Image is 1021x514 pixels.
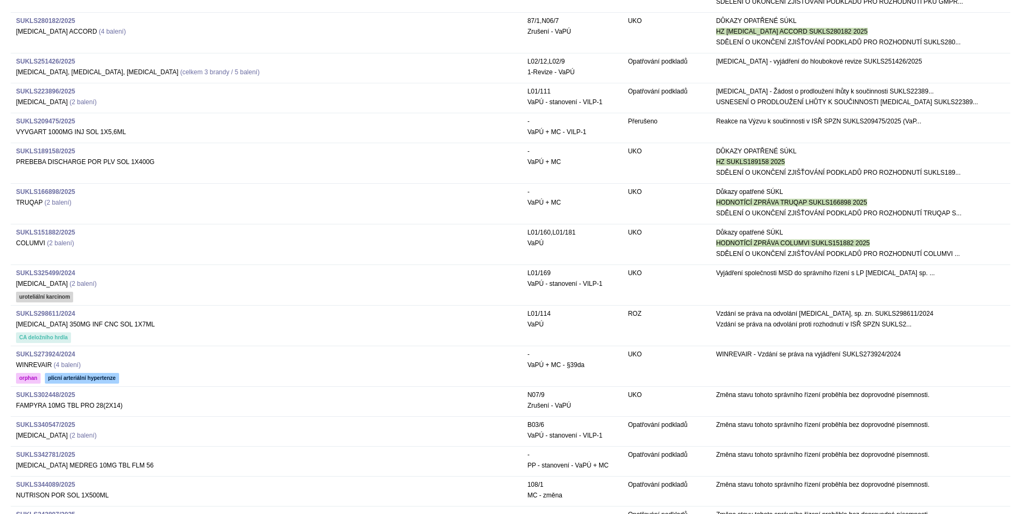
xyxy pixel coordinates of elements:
[16,391,75,399] a: SUKLS302448/2025
[528,269,551,277] span: enfortumab vedotin
[522,12,623,50] td: ,
[16,88,75,95] a: SUKLS223896/2025
[628,391,642,399] span: UKO
[628,481,687,488] span: Opatřování podkladů
[528,68,575,76] span: 1-Revize - VaPÚ
[528,481,544,488] span: polymerní výživa standardní - v tekuté formě
[716,58,922,65] span: [MEDICAL_DATA] - vyjádření do hloubokové revize SUKLS251426/2025
[99,28,126,35] a: (4 balení)
[528,188,530,196] span: -
[528,229,551,236] span: monoklonální protilátky a konjugáty protilátka – léčivo
[716,118,921,125] span: Reakce na Výzvu k součinnosti v ISŘ SPZN SUKLS209475/2025 (VaP...
[528,88,551,95] span: olaparib tbl.
[53,361,81,369] a: (4 balení)
[552,229,575,236] span: glofitamab pro indikaci relabující / refrakterní difuzní velkobuněčný B-lymfom (DLBCL)
[180,68,260,76] a: (celkem 3 brandy / 5 balení)
[716,250,960,258] span: SDĚLENÍ O UKONČENÍ ZJIŠŤOVÁNÍ PODKLADŮ PRO ROZHODNUTÍ COLUMVI ...
[711,476,1010,503] td: Změna stavu tohoto správního řízení proběhla bez doprovodné písemnosti.
[528,128,586,136] span: VaPÚ + MC - VILP-1
[16,199,43,206] span: TRUQAP
[45,373,119,384] a: plicní arteriální hypertenze
[16,462,154,469] span: [MEDICAL_DATA] MEDREG 10MG TBL FLM 56
[716,239,870,247] span: HODNOTÍCÍ ZPRÁVA COLUMVI SUKLS151882 2025
[528,147,530,155] span: -
[528,492,562,499] span: MC - změna
[716,169,961,176] span: SDĚLENÍ O UKONČENÍ ZJIŠŤOVÁNÍ PODKLADŮ PRO ROZHODNUTÍ SUKLS189...
[16,310,75,317] a: SUKLS298611/2024
[16,17,75,25] a: SUKLS280182/2025
[528,17,540,25] span: léčiva k terapii Alzheimerovy choroby, p.o. a transderm. aplikace
[16,269,75,277] a: SUKLS325499/2024
[69,280,97,287] a: (2 balení)
[16,421,75,429] a: SUKLS340547/2025
[711,446,1010,473] td: Změna stavu tohoto správního řízení proběhla bez doprovodné písemnosti.
[528,432,603,439] span: VaPÚ - stanovení - VILP-1
[16,28,97,35] span: [MEDICAL_DATA] ACCORD
[16,492,109,499] span: NUTRISON POR SOL 1X500ML
[628,269,642,277] span: UKO
[44,199,72,206] a: (2 balení)
[16,280,68,287] span: [MEDICAL_DATA]
[528,310,551,317] span: cemiplimab
[528,402,571,409] span: Zrušení - VaPÚ
[16,147,75,155] a: SUKLS189158/2025
[16,128,126,136] span: VYVGART 1000MG INJ SOL 1X5,6ML
[716,38,961,46] span: SDĚLENÍ O UKONČENÍ ZJIŠŤOVÁNÍ PODKLADŮ PRO ROZHODNUTÍ SUKLS280...
[716,158,785,166] span: HZ SUKLS189158 2025
[16,68,178,76] span: [MEDICAL_DATA], [MEDICAL_DATA], [MEDICAL_DATA]
[16,98,68,106] span: [MEDICAL_DATA]
[716,199,867,206] span: HODNOTÍCÍ ZPRÁVA TRUQAP SUKLS166898 2025
[716,209,962,217] span: SDĚLENÍ O UKONČENÍ ZJIŠŤOVÁNÍ PODKLADŮ PRO ROZHODNUTÍ TRUQAP S...
[16,229,75,236] a: SUKLS151882/2025
[528,421,544,429] span: luspatercept
[528,462,609,469] span: PP - stanovení - VaPÚ + MC
[16,292,73,302] a: uroteliální karcinom
[528,239,544,247] span: VaPÚ
[16,332,71,343] a: CA deložního hrdla
[716,351,901,358] span: WINREVAIR - Vzdání se práva na vyjádření SUKLS273924/2024
[528,280,603,287] span: VaPÚ - stanovení - VILP-1
[16,451,75,458] a: SUKLS342781/2025
[16,481,75,488] a: SUKLS344089/2025
[628,188,642,196] span: UKO
[716,269,935,277] span: Vyjádření společnosti MSD do správního řízení s LP [MEDICAL_DATA] sp. ...
[16,361,52,369] span: WINREVAIR
[716,88,934,95] span: [MEDICAL_DATA] - Žádost o prodloužení lhůty k součinnosti SUKLS22389...
[628,58,687,65] span: Opatřování podkladů
[47,239,74,247] a: (2 balení)
[716,98,978,106] span: USNESENÍ O PRODLOUŽENÍ LHŮTY K SOUČINNOSTI [MEDICAL_DATA] SUKLS22389...
[528,98,603,106] span: VaPÚ - stanovení - VILP-1
[528,118,530,125] span: -
[16,432,68,439] span: [MEDICAL_DATA]
[528,199,561,206] span: VaPÚ + MC
[628,421,687,429] span: Opatřování podkladů
[16,351,75,358] a: SUKLS273924/2024
[716,321,912,328] span: Vzdání se práva na odvolání proti rozhodnutí v ISŘ SPZN SUKLS2...
[716,147,797,155] span: DŮKAZY OPATŘENÉ SÚKL
[69,98,97,106] a: (2 balení)
[711,386,1010,414] td: Změna stavu tohoto správního řízení proběhla bez doprovodné písemnosti.
[716,28,868,35] span: HZ [MEDICAL_DATA] ACCORD SUKLS280182 2025
[16,188,75,196] a: SUKLS166898/2025
[528,391,545,399] span: fampridin
[16,239,45,247] span: COLUMVI
[716,188,783,196] span: Důkazy opatřené SÚKL
[711,416,1010,443] td: Změna stavu tohoto správního řízení proběhla bez doprovodné písemnosti.
[16,118,75,125] a: SUKLS209475/2025
[628,88,687,95] span: Opatřování podkladů
[528,28,571,35] span: Zrušení - VaPÚ
[528,451,530,458] span: -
